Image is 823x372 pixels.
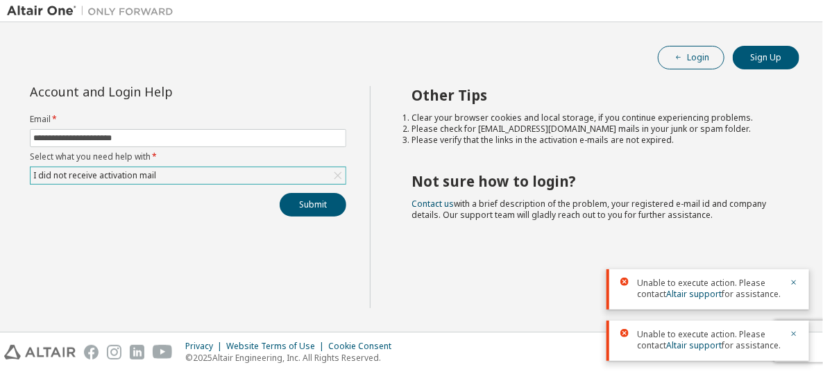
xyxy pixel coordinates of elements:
[412,112,775,124] li: Clear your browser cookies and local storage, if you continue experiencing problems.
[4,345,76,360] img: altair_logo.svg
[412,86,775,104] h2: Other Tips
[30,151,346,162] label: Select what you need help with
[280,193,346,217] button: Submit
[185,352,400,364] p: © 2025 Altair Engineering, Inc. All Rights Reserved.
[412,198,455,210] a: Contact us
[658,46,724,69] button: Login
[107,345,121,360] img: instagram.svg
[412,135,775,146] li: Please verify that the links in the activation e-mails are not expired.
[412,124,775,135] li: Please check for [EMAIL_ADDRESS][DOMAIN_NAME] mails in your junk or spam folder.
[666,288,722,300] a: Altair support
[733,46,799,69] button: Sign Up
[666,339,722,351] a: Altair support
[153,345,173,360] img: youtube.svg
[30,86,283,97] div: Account and Login Help
[185,341,226,352] div: Privacy
[412,198,767,221] span: with a brief description of the problem, your registered e-mail id and company details. Our suppo...
[328,341,400,352] div: Cookie Consent
[7,4,180,18] img: Altair One
[637,329,781,351] span: Unable to execute action. Please contact for assistance.
[412,172,775,190] h2: Not sure how to login?
[84,345,99,360] img: facebook.svg
[31,167,346,184] div: I did not receive activation mail
[30,114,346,125] label: Email
[130,345,144,360] img: linkedin.svg
[637,278,781,300] span: Unable to execute action. Please contact for assistance.
[226,341,328,352] div: Website Terms of Use
[31,168,158,183] div: I did not receive activation mail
